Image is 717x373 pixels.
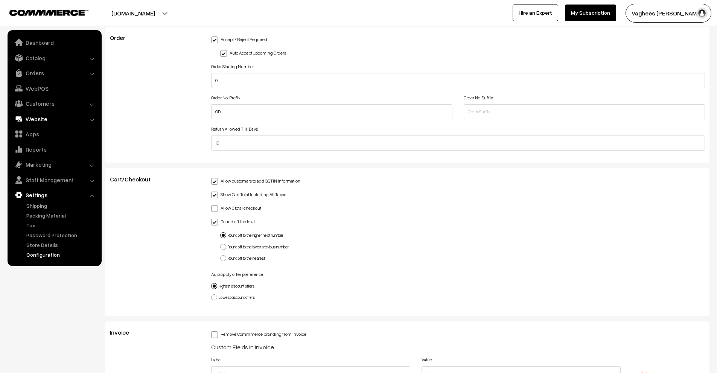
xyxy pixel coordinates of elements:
[9,173,99,187] a: Staff Management
[211,135,705,151] input: Return Allowed Till (Days)
[24,241,99,249] a: Store Details
[211,271,263,278] label: Auto apply offer preference
[9,8,75,17] a: COMMMERCE
[24,212,99,219] a: Packing Material
[211,190,286,198] label: Show Cart Total Including All Taxes
[24,202,99,210] a: Shipping
[9,112,99,126] a: Website
[626,4,711,23] button: Vaghees [PERSON_NAME]…
[211,104,452,119] input: Order Prefix
[220,255,265,262] label: Round off to the nearest
[565,5,616,21] a: My Subscription
[211,294,255,301] label: Lowest discount offers
[211,330,306,338] label: Remove Commmerce branding from Invoice
[211,35,267,43] label: Accept / Reject Required
[211,283,254,289] label: Highest discount offers
[211,73,705,88] input: Starting Number
[9,97,99,110] a: Customers
[85,4,181,23] button: [DOMAIN_NAME]
[9,158,99,171] a: Marketing
[211,63,254,70] label: Order Starting Number
[220,232,283,239] label: Round off to the higher next number
[9,82,99,95] a: WebPOS
[211,126,258,132] label: Return Allowed Till (Days)
[696,8,708,19] img: user
[110,329,138,336] span: Invoice
[211,343,274,352] label: Custom Fields in Invoice
[9,10,88,15] img: COMMMERCE
[464,104,705,119] input: Order Suffix
[211,217,255,225] label: Round off the total
[513,5,558,21] a: Hire an Expert
[9,51,99,65] a: Catalog
[220,49,286,56] label: Auto Accept Upcoming Orders
[9,188,99,202] a: Settings
[422,356,432,363] label: Value
[220,244,289,250] label: Round off to the lower previous number
[9,36,99,49] a: Dashboard
[9,66,99,80] a: Orders
[110,175,160,183] span: Cart/Checkout
[211,94,241,101] label: Order No. Prefix
[24,251,99,259] a: Configuration
[211,356,222,363] label: Label
[211,177,300,184] label: Allow customers to add GSTIN information
[211,204,261,212] label: Allow 0 total checkout
[110,34,134,41] span: Order
[9,127,99,141] a: Apps
[24,221,99,229] a: Tax
[464,94,493,101] label: Order No. Suffix
[9,143,99,156] a: Reports
[24,231,99,239] a: Password Protection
